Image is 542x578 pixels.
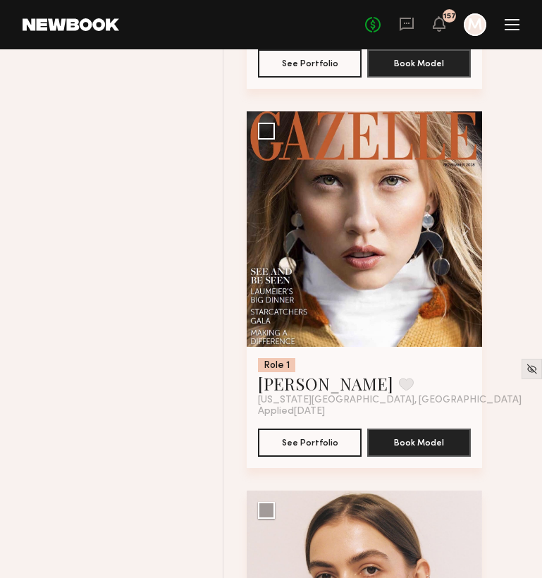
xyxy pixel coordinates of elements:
[367,56,471,68] a: Book Model
[258,372,393,395] a: [PERSON_NAME]
[367,49,471,78] button: Book Model
[367,436,471,448] a: Book Model
[367,429,471,457] button: Book Model
[258,429,362,457] button: See Portfolio
[258,49,362,78] button: See Portfolio
[258,395,522,406] span: [US_STATE][GEOGRAPHIC_DATA], [GEOGRAPHIC_DATA]
[464,13,486,36] a: M
[258,358,295,372] div: Role 1
[526,363,538,375] img: Unhide Model
[443,13,456,20] div: 157
[258,406,471,417] div: Applied [DATE]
